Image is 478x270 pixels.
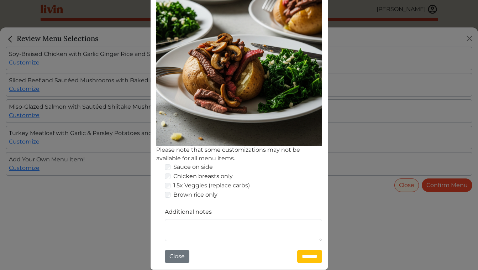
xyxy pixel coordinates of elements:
[165,250,189,263] button: Close
[173,181,250,190] label: 1.5x Veggies (replace carbs)
[173,163,213,171] label: Sauce on side
[165,208,212,216] label: Additional notes
[173,172,233,181] label: Chicken breasts only
[156,146,322,163] div: Please note that some customizations may not be available for all menu items.
[173,191,217,199] label: Brown rice only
